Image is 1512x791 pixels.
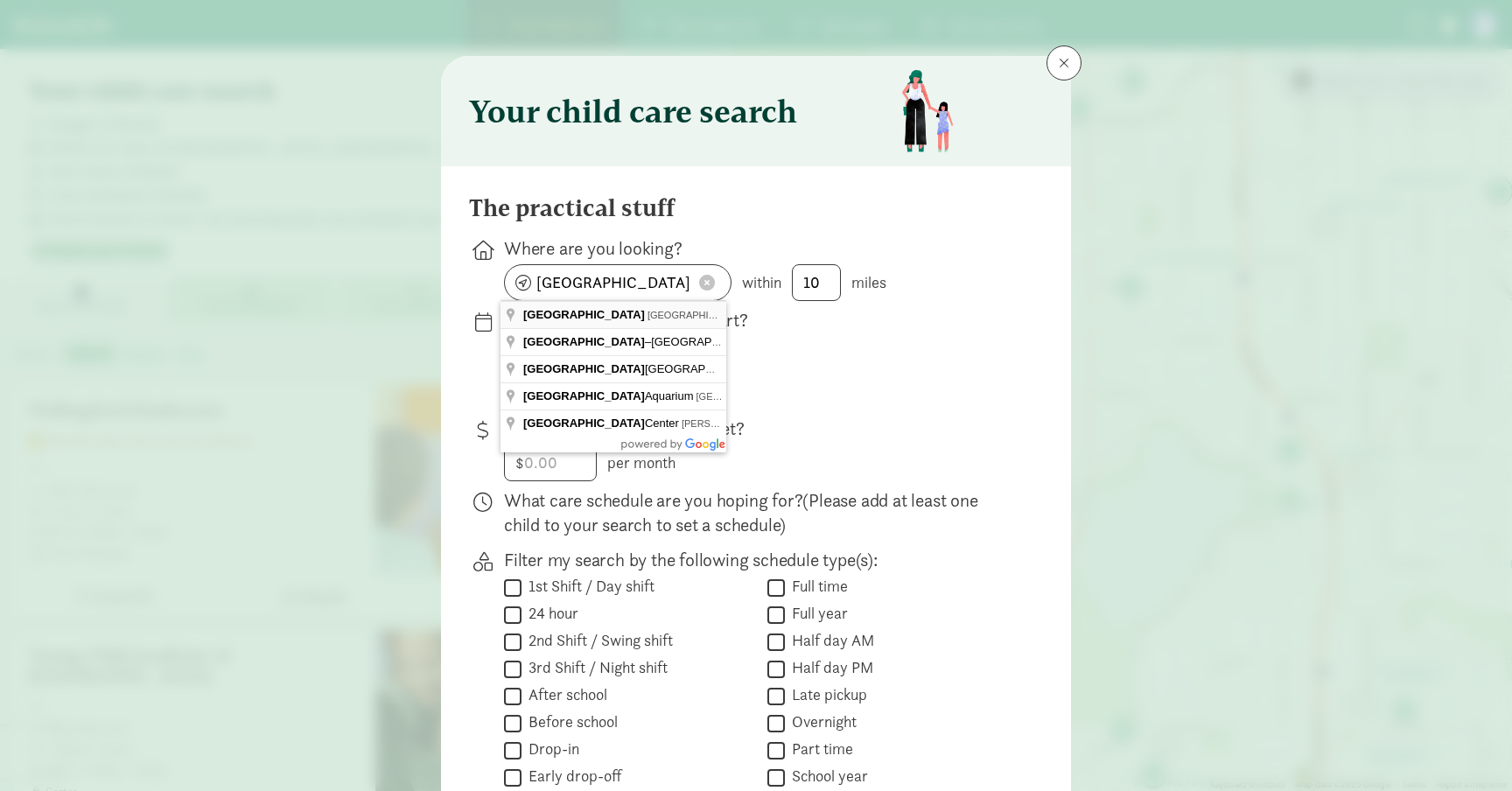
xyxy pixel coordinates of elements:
label: Early drop-off [521,766,621,787]
label: Full year [785,603,848,624]
input: 0.00 [505,445,596,480]
span: [GEOGRAPHIC_DATA] [523,389,645,402]
label: 1st Shift / Day shift [521,576,654,597]
span: Aquarium [523,389,696,402]
label: Full time [785,576,848,597]
span: within [742,272,781,292]
label: School year [785,766,868,787]
input: enter zipcode or address [505,265,731,300]
label: 2nd Shift / Swing shift [521,630,673,651]
span: [GEOGRAPHIC_DATA] [523,362,645,375]
span: per month [607,452,675,472]
p: When do you need care to start? [504,308,1015,332]
span: –[GEOGRAPHIC_DATA] (SEA) [523,335,806,348]
h4: The practical stuff [469,194,675,222]
span: miles [851,272,886,292]
label: Overnight [785,711,857,732]
span: [PERSON_NAME][GEOGRAPHIC_DATA], [GEOGRAPHIC_DATA], [GEOGRAPHIC_DATA], [GEOGRAPHIC_DATA] [682,418,1178,429]
label: Half day PM [785,657,873,678]
p: What care schedule are you hoping for? [504,488,1015,537]
label: 3rd Shift / Night shift [521,657,668,678]
label: Late pickup [785,684,867,705]
label: After school [521,684,607,705]
label: Before school [521,711,618,732]
span: [GEOGRAPHIC_DATA] [523,335,645,348]
h3: Your child care search [469,94,797,129]
span: [GEOGRAPHIC_DATA] [523,362,766,375]
span: [GEOGRAPHIC_DATA] [523,416,645,430]
span: Center [523,416,682,430]
span: [GEOGRAPHIC_DATA], [GEOGRAPHIC_DATA], [GEOGRAPHIC_DATA] [696,391,1008,402]
span: [GEOGRAPHIC_DATA] [523,308,645,321]
span: [GEOGRAPHIC_DATA], [GEOGRAPHIC_DATA] [647,310,853,320]
label: 24 hour [521,603,578,624]
span: (Please add at least one child to your search to set a schedule) [504,488,978,536]
p: Where are you looking? [504,236,1015,261]
p: Filter my search by the following schedule type(s): [504,548,1015,572]
p: What is your maximum budget? [504,416,1015,441]
label: Half day AM [785,630,874,651]
label: Part time [785,738,853,759]
label: Drop-in [521,738,579,759]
